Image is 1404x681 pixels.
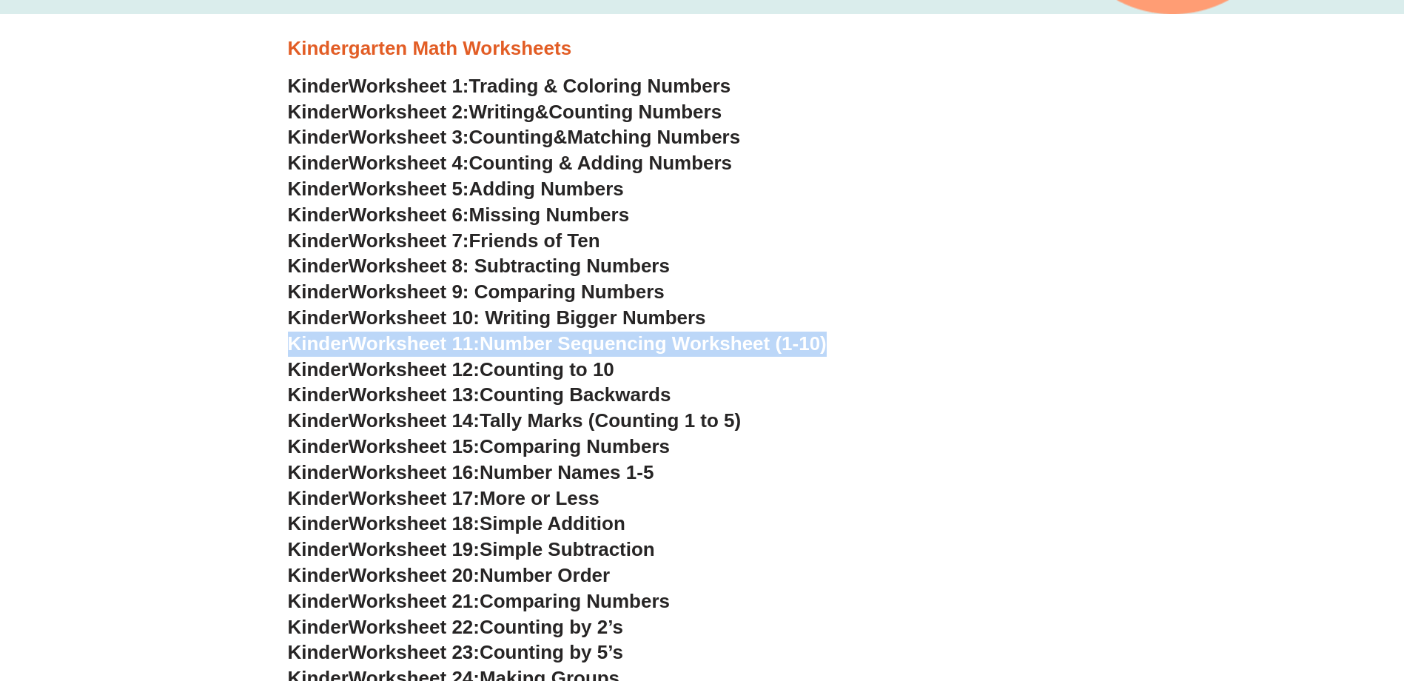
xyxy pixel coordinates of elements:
span: Kinder [288,281,349,303]
span: Kinder [288,358,349,380]
span: Kinder [288,332,349,355]
span: Kinder [288,538,349,560]
a: KinderWorksheet 9: Comparing Numbers [288,281,665,303]
span: Worksheet 12: [349,358,480,380]
span: Kinder [288,75,349,97]
span: Kinder [288,204,349,226]
span: Comparing Numbers [480,435,670,457]
span: Worksheet 20: [349,564,480,586]
a: KinderWorksheet 10: Writing Bigger Numbers [288,306,706,329]
span: Kinder [288,564,349,586]
span: Trading & Coloring Numbers [469,75,731,97]
span: Worksheet 8: Subtracting Numbers [349,255,670,277]
span: Worksheet 2: [349,101,469,123]
span: Worksheet 7: [349,229,469,252]
span: Friends of Ten [469,229,600,252]
span: Worksheet 1: [349,75,469,97]
span: Worksheet 16: [349,461,480,483]
a: KinderWorksheet 1:Trading & Coloring Numbers [288,75,731,97]
span: Worksheet 18: [349,512,480,534]
span: Comparing Numbers [480,590,670,612]
span: Counting to 10 [480,358,614,380]
span: Missing Numbers [469,204,630,226]
span: Worksheet 22: [349,616,480,638]
span: Worksheet 13: [349,383,480,406]
a: KinderWorksheet 2:Writing&Counting Numbers [288,101,722,123]
span: Worksheet 14: [349,409,480,432]
span: Kinder [288,435,349,457]
span: Counting & Adding Numbers [469,152,733,174]
span: Simple Subtraction [480,538,655,560]
a: KinderWorksheet 5:Adding Numbers [288,178,624,200]
span: Number Order [480,564,610,586]
span: Worksheet 21: [349,590,480,612]
span: Kinder [288,590,349,612]
span: Kinder [288,101,349,123]
span: Kinder [288,641,349,663]
a: KinderWorksheet 7:Friends of Ten [288,229,600,252]
span: Worksheet 9: Comparing Numbers [349,281,665,303]
span: Worksheet 23: [349,641,480,663]
span: Worksheet 10: Writing Bigger Numbers [349,306,706,329]
span: Worksheet 5: [349,178,469,200]
span: Kinder [288,409,349,432]
span: Kinder [288,178,349,200]
span: Simple Addition [480,512,625,534]
span: Kinder [288,383,349,406]
span: Kinder [288,152,349,174]
span: Worksheet 15: [349,435,480,457]
span: Counting [469,126,554,148]
span: Counting Backwards [480,383,671,406]
iframe: Chat Widget [1158,514,1404,681]
span: Kinder [288,306,349,329]
span: Counting Numbers [548,101,722,123]
span: Kinder [288,126,349,148]
span: Adding Numbers [469,178,624,200]
span: Worksheet 3: [349,126,469,148]
span: Tally Marks (Counting 1 to 5) [480,409,741,432]
span: Kinder [288,461,349,483]
a: KinderWorksheet 8: Subtracting Numbers [288,255,670,277]
span: Worksheet 6: [349,204,469,226]
span: Worksheet 11: [349,332,480,355]
h3: Kindergarten Math Worksheets [288,36,1117,61]
span: Kinder [288,229,349,252]
span: Kinder [288,487,349,509]
span: Kinder [288,616,349,638]
span: Counting by 5’s [480,641,623,663]
span: Kinder [288,512,349,534]
span: Kinder [288,255,349,277]
span: Worksheet 17: [349,487,480,509]
a: KinderWorksheet 4:Counting & Adding Numbers [288,152,733,174]
span: Number Sequencing Worksheet (1-10) [480,332,827,355]
span: Matching Numbers [567,126,740,148]
span: Worksheet 19: [349,538,480,560]
a: KinderWorksheet 6:Missing Numbers [288,204,630,226]
span: More or Less [480,487,599,509]
span: Writing [469,101,535,123]
span: Number Names 1-5 [480,461,654,483]
a: KinderWorksheet 3:Counting&Matching Numbers [288,126,741,148]
span: Counting by 2’s [480,616,623,638]
span: Worksheet 4: [349,152,469,174]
